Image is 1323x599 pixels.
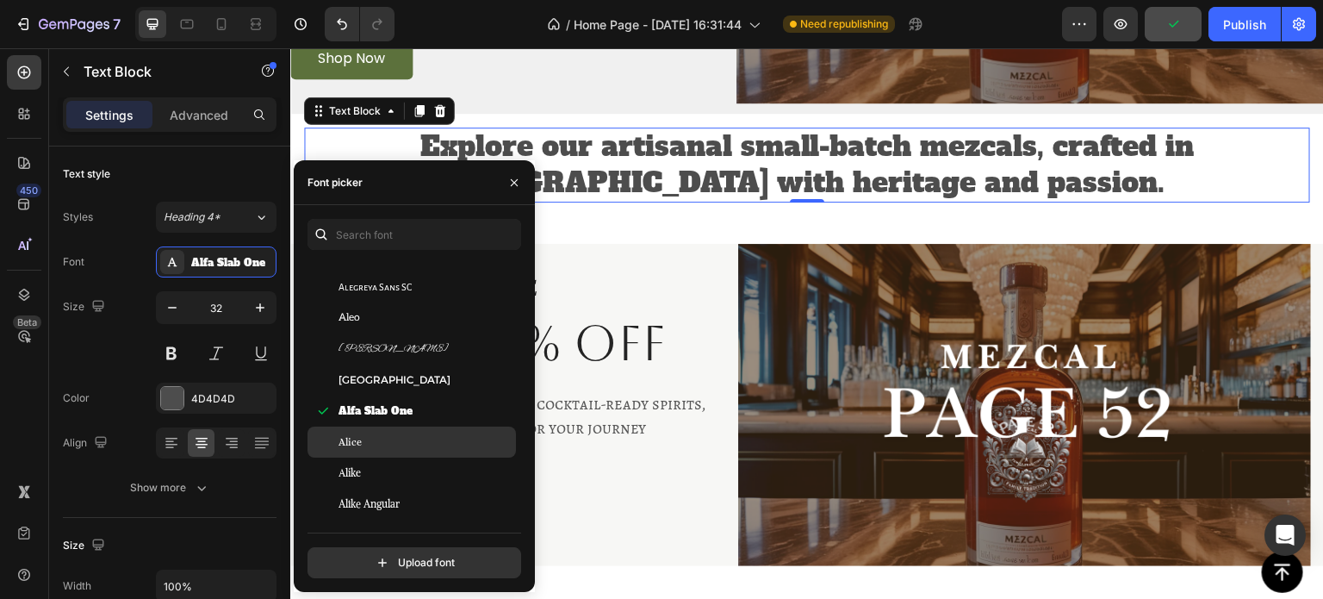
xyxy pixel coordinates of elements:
span: Heading 4* [164,209,220,225]
div: 4D4D4D [191,391,272,407]
div: Styles [63,209,93,225]
div: Show more [130,479,210,496]
span: Aleo [339,310,360,326]
span: Need republishing [800,16,888,32]
input: Search font [307,219,521,250]
div: Size [63,296,109,319]
p: 7 [113,14,121,34]
div: Publish [1223,16,1266,34]
div: Upload font [374,554,455,571]
span: Alfa Slab One [339,403,413,419]
button: Upload font [307,547,521,578]
span: Alice [339,434,362,450]
p: Settings [85,106,134,124]
iframe: To enrich screen reader interactions, please activate Accessibility in Grammarly extension settings [290,48,1323,599]
div: 450 [16,184,41,197]
p: Text Block [84,61,230,82]
div: Undo/Redo [325,7,394,41]
button: Show more [63,472,276,503]
span: Alike [339,465,361,481]
div: Beta [13,315,41,329]
span: Alegreya Sans SC [339,279,412,295]
span: [PERSON_NAME] [339,341,449,357]
p: Advanced [170,106,228,124]
span: [GEOGRAPHIC_DATA] [339,372,450,388]
div: Font [63,254,84,270]
div: Color [63,390,90,406]
div: Font picker [307,175,363,190]
span: Home Page - [DATE] 16:31:44 [574,16,742,34]
div: Text style [63,166,110,182]
div: Size [63,534,109,558]
span: Alike Angular [339,496,400,512]
div: Alfa Slab One [191,255,272,271]
button: Publish [1208,7,1281,41]
img: Alt Image [448,196,1021,518]
span: / [566,16,570,34]
div: Open Intercom Messenger [1264,515,1306,556]
div: Width [63,578,91,594]
button: 7 [7,7,128,41]
button: Heading 4* [156,202,276,233]
div: Align [63,432,111,455]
